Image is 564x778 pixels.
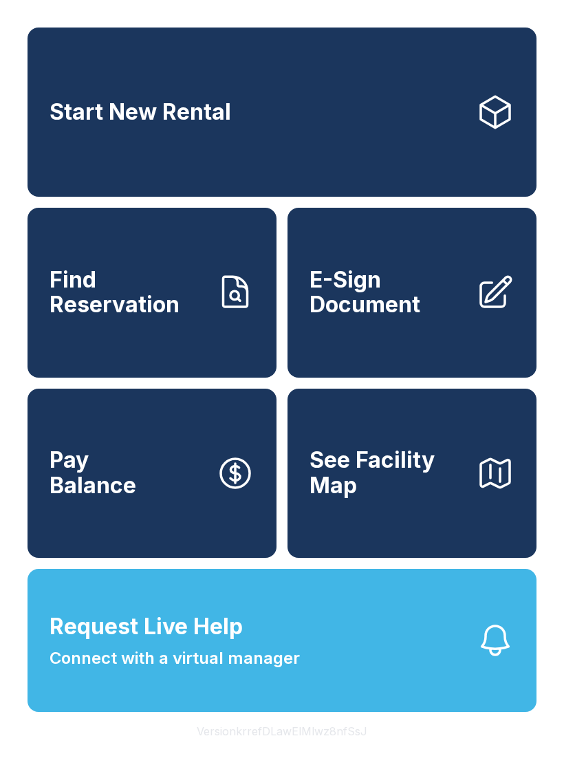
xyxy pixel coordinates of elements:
button: See Facility Map [288,389,536,558]
button: Request Live HelpConnect with a virtual manager [28,569,536,712]
span: E-Sign Document [310,268,465,318]
a: Start New Rental [28,28,536,197]
button: VersionkrrefDLawElMlwz8nfSsJ [186,712,378,750]
span: Start New Rental [50,100,231,125]
a: Find Reservation [28,208,276,377]
span: Connect with a virtual manager [50,646,300,671]
span: Request Live Help [50,610,243,643]
button: PayBalance [28,389,276,558]
a: E-Sign Document [288,208,536,377]
span: Pay Balance [50,448,136,498]
span: Find Reservation [50,268,205,318]
span: See Facility Map [310,448,465,498]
